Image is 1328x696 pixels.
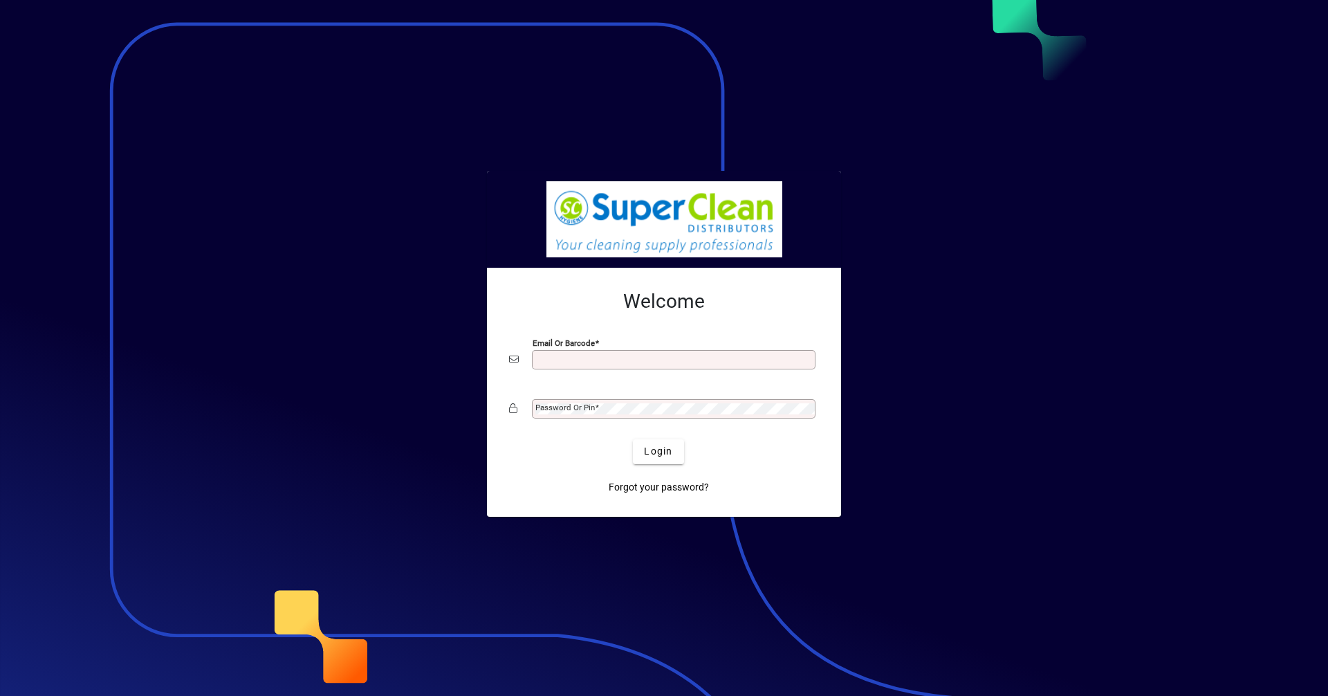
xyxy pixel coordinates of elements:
a: Forgot your password? [603,475,714,500]
mat-label: Password or Pin [535,403,595,412]
mat-label: Email or Barcode [533,338,595,347]
h2: Welcome [509,290,819,313]
span: Login [644,444,672,459]
span: Forgot your password? [609,480,709,495]
button: Login [633,439,683,464]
